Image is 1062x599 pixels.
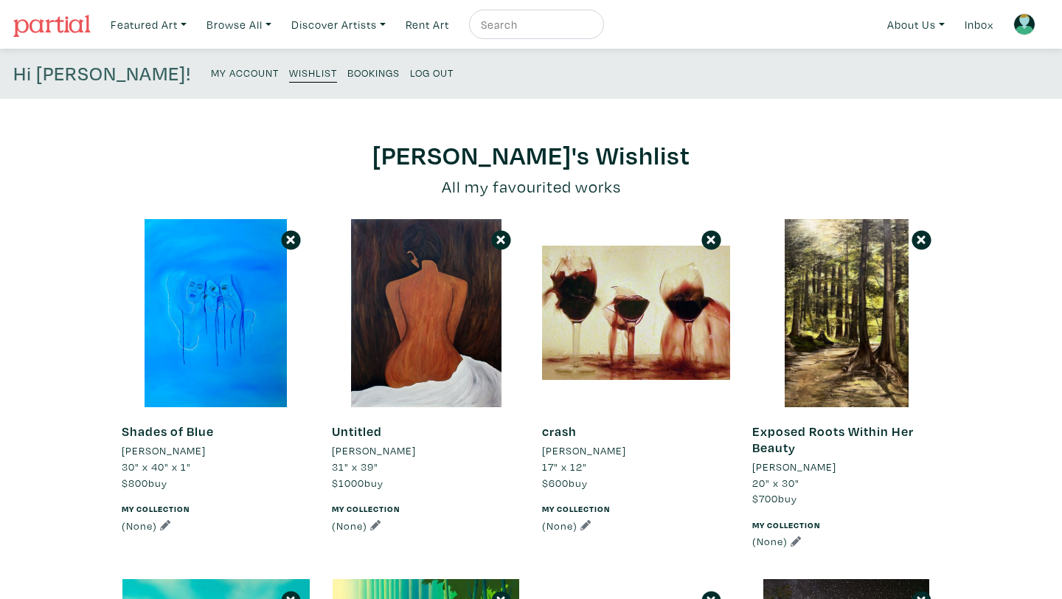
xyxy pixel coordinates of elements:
a: Inbox [958,10,1000,40]
h6: My Collection [332,504,520,514]
a: My Account [211,62,279,82]
span: $700 [752,491,778,505]
li: [PERSON_NAME] [122,443,206,459]
small: Wishlist [289,66,337,80]
span: $800 [122,476,148,490]
p: All my favourited works [122,174,940,199]
h6: My Collection [542,504,730,514]
span: $600 [542,476,569,490]
h6: My Collection [752,520,940,530]
small: My Account [211,66,279,80]
h4: Hi [PERSON_NAME]! [13,62,191,86]
span: (None) [332,519,367,533]
span: 31" x 39" [332,460,378,474]
a: [PERSON_NAME] [752,459,940,475]
a: Untitled [332,423,382,440]
span: 20" x 30" [752,476,799,490]
a: Shades of Blue [122,423,214,440]
small: Log Out [410,66,454,80]
li: [PERSON_NAME] [542,443,626,459]
span: buy [542,476,588,490]
a: crash [542,423,577,440]
span: buy [752,491,797,505]
a: [PERSON_NAME] [332,443,520,459]
a: Browse All [200,10,278,40]
li: [PERSON_NAME] [752,459,836,475]
a: Featured Art [104,10,193,40]
span: buy [122,476,167,490]
span: (None) [542,519,577,533]
a: Bookings [347,62,400,82]
a: Wishlist [289,62,337,83]
a: Log Out [410,62,454,82]
li: [PERSON_NAME] [332,443,416,459]
span: 30" x 40" x 1" [122,460,191,474]
span: 17" x 12" [542,460,587,474]
small: Bookings [347,66,400,80]
span: (None) [752,534,788,548]
h2: [PERSON_NAME]'s Wishlist [122,139,940,170]
img: avatar.png [1013,13,1035,35]
a: [PERSON_NAME] [542,443,730,459]
a: [PERSON_NAME] [122,443,310,459]
a: Rent Art [399,10,456,40]
span: $1000 [332,476,364,490]
a: About Us [881,10,951,40]
input: Search [479,15,590,34]
a: Exposed Roots Within Her Beauty [752,423,914,456]
span: buy [332,476,383,490]
h6: My Collection [122,504,310,514]
span: (None) [122,519,157,533]
a: Discover Artists [285,10,392,40]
